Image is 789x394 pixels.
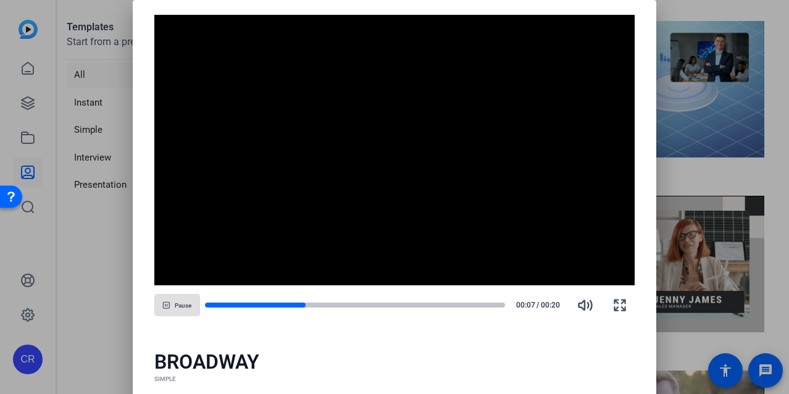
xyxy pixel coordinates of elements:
[154,15,635,285] div: Video Player
[154,350,635,374] div: BROADWAY
[510,300,566,311] div: /
[570,290,600,320] button: Mute
[175,302,191,309] span: Pause
[510,300,535,311] span: 00:07
[605,290,635,320] button: Fullscreen
[154,374,635,384] div: SIMPLE
[154,294,200,316] button: Pause
[541,300,566,311] span: 00:20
